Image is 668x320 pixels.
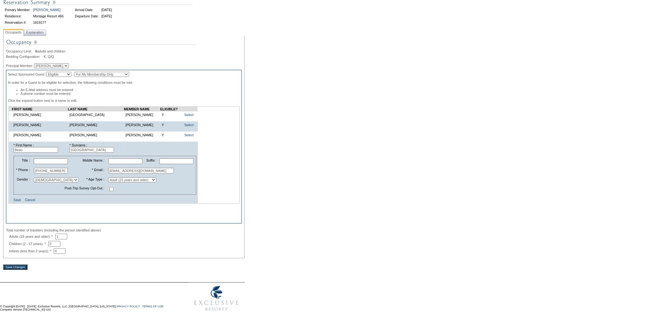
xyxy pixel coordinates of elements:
[15,166,32,175] td: * Phone :
[124,132,160,138] td: [PERSON_NAME]
[184,133,194,137] a: Select
[21,92,240,95] li: A phone number must be entered
[68,142,124,154] td: * Surname :
[14,198,21,202] a: Save
[100,13,113,19] td: [DATE]
[12,142,68,154] td: * First Name :
[124,121,160,128] td: [PERSON_NAME]
[188,283,245,314] img: Exclusive Resorts
[12,121,68,128] td: [PERSON_NAME]
[160,121,181,128] td: Y
[4,7,32,13] td: Primary Member:
[6,70,242,224] div: Select Sponsored Guest : In order for a Guest to be eligible for selection, the following conditi...
[12,111,68,119] td: [PERSON_NAME]
[15,176,32,184] td: Gender :
[4,29,23,36] span: Occupants
[25,198,35,202] a: Cancel
[74,7,100,13] td: Arrival Date:
[124,111,160,119] td: [PERSON_NAME]
[25,29,45,36] span: Explanation
[6,49,34,53] span: Occupancy Limit:
[160,132,181,138] td: Y
[4,20,32,25] td: Reservation #:
[9,249,54,253] span: Infants (less than 2 years): *
[81,157,106,166] td: Middle Name :
[32,13,65,19] td: Montage Resort 466
[15,185,106,194] td: Post-Trip Survey Opt-Out :
[44,55,54,58] span: K, Q/Q
[68,111,124,119] td: [GEOGRAPHIC_DATA]
[145,157,157,166] td: Suffix:
[6,38,195,49] img: Occupancy
[32,20,65,25] td: 1819177
[160,107,181,111] td: ELIGIBLE?
[184,123,194,127] a: Select
[160,111,181,119] td: Y
[124,107,160,111] td: MEMBER NAME
[68,132,124,138] td: [PERSON_NAME]
[184,113,194,117] a: Select
[9,242,48,246] span: Children (2 - 17 years): *
[81,166,106,175] td: * Email :
[6,64,33,68] span: Principal Member:
[35,49,37,53] span: 6
[12,107,68,111] td: FIRST NAME
[21,88,240,92] li: An E-Mail address must be entered
[33,8,61,12] a: [PERSON_NAME]
[74,13,100,19] td: Departure Date:
[4,13,32,19] td: Residence:
[6,55,43,58] span: Bedding Configuration:
[6,49,242,53] div: adults and children.
[100,7,113,13] td: [DATE]
[142,305,164,308] a: TERMS OF USE
[3,265,27,270] input: Save Changes
[116,305,140,308] a: PRIVACY POLICY
[6,228,242,232] div: Total number of travelers (including the person identified above)
[81,176,106,184] td: * Age Type :
[12,132,68,138] td: [PERSON_NAME]
[15,157,32,166] td: Title :
[68,121,124,128] td: [PERSON_NAME]
[9,235,55,238] span: Adults (18 years and older): *
[68,107,124,111] td: LAST NAME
